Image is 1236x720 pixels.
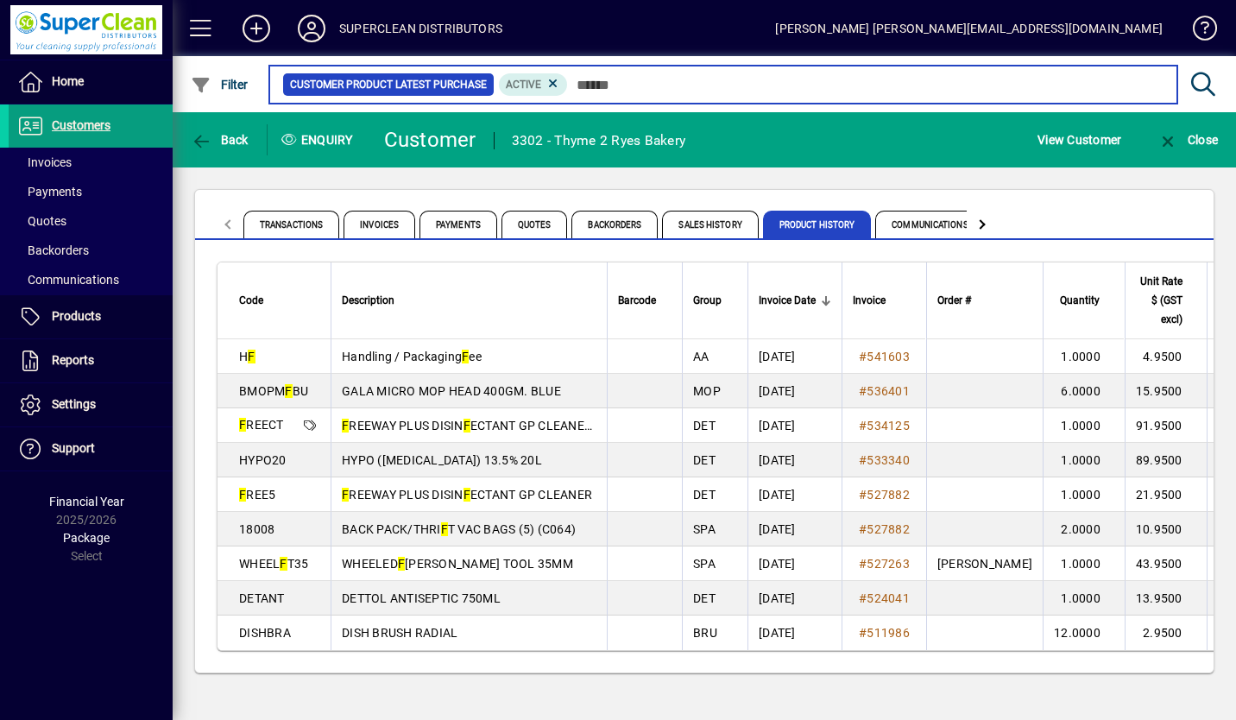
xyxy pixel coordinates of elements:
span: BACK PACK/THRI T VAC BAGS (5) (C064) [342,522,576,536]
span: Order # [937,291,971,310]
a: Invoices [9,148,173,177]
a: #511986 [853,623,916,642]
span: Invoice Date [759,291,816,310]
em: F [463,419,470,433]
td: 1.0000 [1043,581,1125,616]
span: WHEEL T35 [239,557,308,571]
a: Communications [9,265,173,294]
span: Quotes [501,211,568,238]
div: Enquiry [268,126,371,154]
span: View Customer [1037,126,1121,154]
app-page-header-button: Back [173,124,268,155]
span: # [859,626,867,640]
em: F [248,350,255,363]
a: #527263 [853,554,916,573]
td: 1.0000 [1043,339,1125,374]
div: Code [239,291,320,310]
span: DETTOL ANTISEPTIC 750ML [342,591,501,605]
a: #524041 [853,589,916,608]
td: [DATE] [747,546,842,581]
em: F [441,522,448,536]
span: Products [52,309,101,323]
td: 4.9500 [1125,339,1207,374]
button: Close [1153,124,1222,155]
td: 2.9500 [1125,616,1207,650]
button: Back [186,124,253,155]
app-page-header-button: Close enquiry [1139,124,1236,155]
td: 2.0000 [1043,512,1125,546]
em: F [342,419,349,433]
span: Quantity [1061,291,1100,310]
span: SPA [693,557,716,571]
span: Communications [17,273,119,287]
div: [PERSON_NAME] [PERSON_NAME][EMAIL_ADDRESS][DOMAIN_NAME] [775,15,1163,42]
span: DISHBRA [239,626,291,640]
span: Settings [52,397,96,411]
a: #534125 [853,416,916,435]
span: DET [693,453,716,467]
a: #536401 [853,382,916,401]
span: REECT [239,418,284,432]
span: 18008 [239,522,274,536]
div: Barcode [618,291,672,310]
span: HYPO ([MEDICAL_DATA]) 13.5% 20L [342,453,542,467]
span: H [239,350,255,363]
em: F [285,384,292,398]
button: Add [229,13,284,44]
span: Communications [875,211,984,238]
span: Filter [191,78,249,92]
span: Payments [419,211,497,238]
span: BRU [693,626,717,640]
span: DET [693,591,716,605]
span: 541603 [867,350,910,363]
td: 21.9500 [1125,477,1207,512]
span: 524041 [867,591,910,605]
span: Group [693,291,722,310]
td: [PERSON_NAME] [926,546,1043,581]
td: [DATE] [747,408,842,443]
a: #541603 [853,347,916,366]
td: [DATE] [747,443,842,477]
mat-chip: Product Activation Status: Active [499,73,568,96]
td: [DATE] [747,339,842,374]
a: Backorders [9,236,173,265]
em: F [239,488,246,502]
span: Back [191,133,249,147]
span: 533340 [867,453,910,467]
a: Knowledge Base [1180,3,1214,60]
span: Quotes [17,214,66,228]
a: Reports [9,339,173,382]
a: Quotes [9,206,173,236]
td: [DATE] [747,374,842,408]
span: Close [1157,133,1218,147]
td: 12.0000 [1043,616,1125,650]
span: REEWAY PLUS DISIN ECTANT GP CLEANER [342,488,592,502]
a: Payments [9,177,173,206]
span: # [859,384,867,398]
span: 534125 [867,419,910,433]
td: 89.9500 [1125,443,1207,477]
span: WHEELED [PERSON_NAME] TOOL 35MM [342,557,573,571]
td: 15.9500 [1125,374,1207,408]
em: F [462,350,469,363]
button: View Customer [1033,124,1126,155]
span: 511986 [867,626,910,640]
span: # [859,350,867,363]
td: 6.0000 [1043,374,1125,408]
span: 536401 [867,384,910,398]
span: Customers [52,118,110,132]
span: 527882 [867,522,910,536]
div: Unit Rate $ (GST excl) [1136,272,1198,329]
span: Reports [52,353,94,367]
span: # [859,488,867,502]
span: # [859,522,867,536]
td: 13.9500 [1125,581,1207,616]
span: # [859,453,867,467]
span: Product History [763,211,872,238]
span: # [859,557,867,571]
span: REE5 [239,488,275,502]
span: Unit Rate $ (GST excl) [1136,272,1182,329]
button: Filter [186,69,253,100]
span: Handling / Packaging ee [342,350,482,363]
span: # [859,419,867,433]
